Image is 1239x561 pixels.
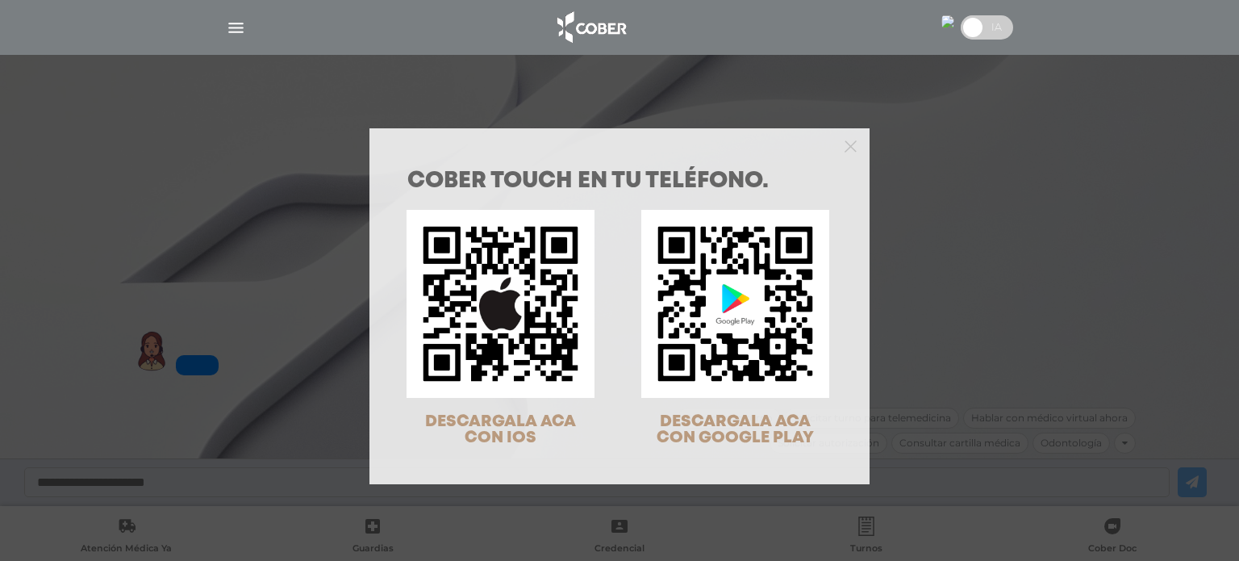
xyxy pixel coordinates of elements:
span: DESCARGALA ACA CON IOS [425,414,576,446]
button: Close [845,138,857,153]
img: qr-code [641,210,829,398]
img: qr-code [407,210,594,398]
h1: COBER TOUCH en tu teléfono. [407,170,832,193]
span: DESCARGALA ACA CON GOOGLE PLAY [657,414,814,446]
